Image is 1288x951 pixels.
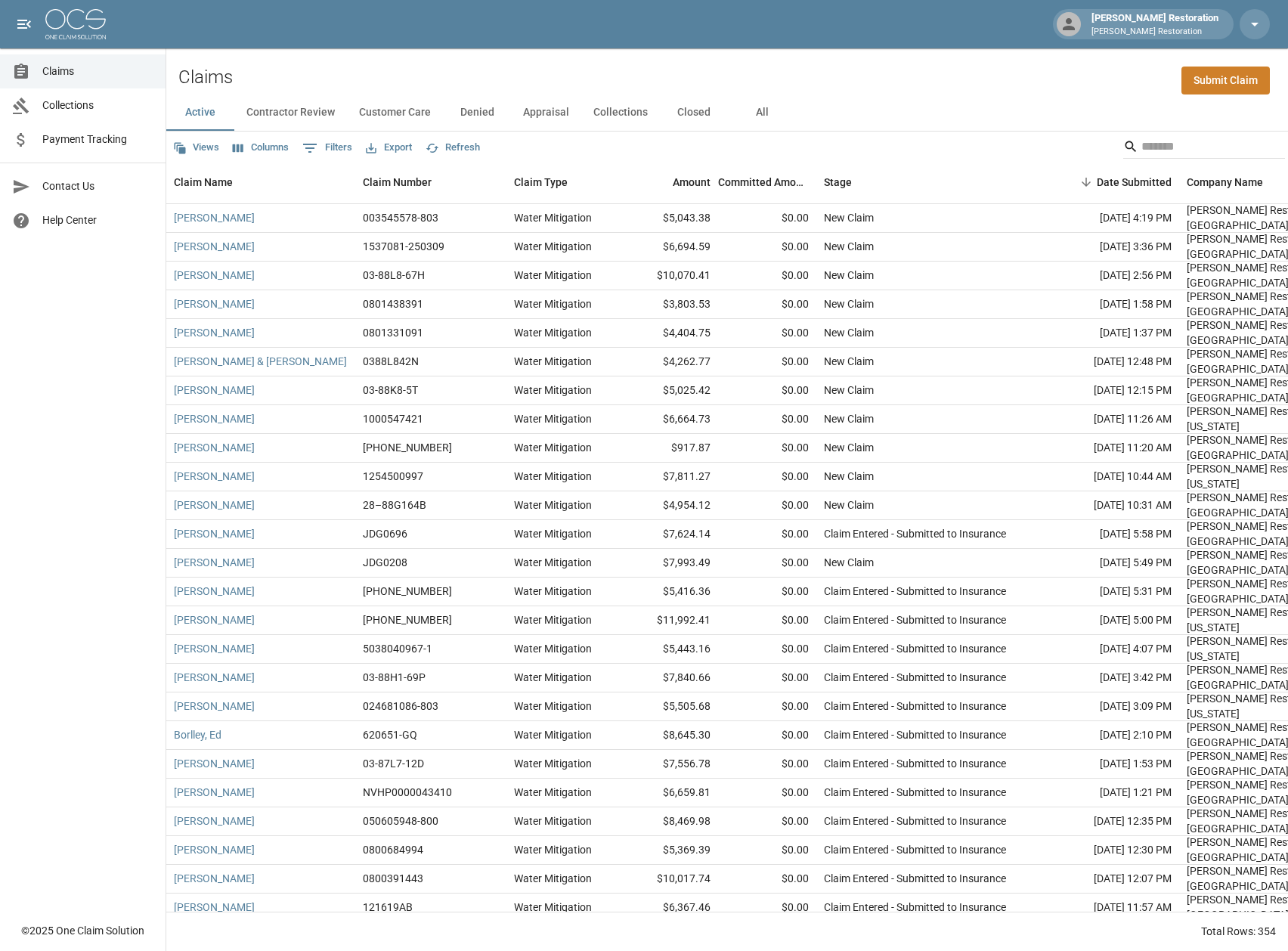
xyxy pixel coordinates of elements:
div: [DATE] 12:35 PM [1043,807,1179,836]
div: $0.00 [718,865,816,894]
div: 03-88K8-5T [363,383,418,398]
a: [PERSON_NAME] [174,296,255,311]
div: Stage [816,161,1043,203]
div: Claim Entered - Submitted to Insurance [824,871,1006,886]
div: New Claim [824,440,874,455]
div: Water Mitigation [514,699,592,714]
div: 024681086-803 [363,699,438,714]
div: Date Submitted [1043,161,1179,203]
a: [PERSON_NAME] [174,871,255,886]
div: Water Mitigation [514,842,592,857]
div: $0.00 [718,836,816,865]
div: [DATE] 12:15 PM [1043,376,1179,405]
a: [PERSON_NAME] [174,641,255,656]
a: [PERSON_NAME] [174,497,255,513]
div: [DATE] 10:31 AM [1043,491,1179,520]
div: Water Mitigation [514,785,592,800]
div: Claim Entered - Submitted to Insurance [824,842,1006,857]
div: Claim Entered - Submitted to Insurance [824,900,1006,915]
div: Water Mitigation [514,871,592,886]
div: 1006-34-3411 [363,584,452,599]
div: Search [1123,135,1285,162]
div: Claim Name [174,161,233,203]
div: [DATE] 5:00 PM [1043,606,1179,635]
div: Water Mitigation [514,900,592,915]
span: Collections [42,98,153,113]
p: [PERSON_NAME] Restoration [1091,26,1218,39]
div: NVHP0000043410 [363,785,452,800]
div: 03-88L8-67H [363,268,425,283]
div: [DATE] 1:21 PM [1043,779,1179,807]
div: New Claim [824,469,874,484]
div: Water Mitigation [514,670,592,685]
div: Claim Number [363,161,432,203]
div: [DATE] 11:57 AM [1043,894,1179,922]
div: $0.00 [718,664,816,692]
div: Amount [620,161,718,203]
div: © 2025 One Claim Solution [21,923,144,938]
button: Contractor Review [234,94,347,131]
div: Claim Type [506,161,620,203]
div: Claim Entered - Submitted to Insurance [824,584,1006,599]
div: [DATE] 10:44 AM [1043,463,1179,491]
div: Claim Entered - Submitted to Insurance [824,670,1006,685]
div: Claim Entered - Submitted to Insurance [824,756,1006,771]
div: [DATE] 12:07 PM [1043,865,1179,894]
div: Claim Entered - Submitted to Insurance [824,612,1006,627]
div: Claim Entered - Submitted to Insurance [824,813,1006,829]
div: 28–88G164B [363,497,426,513]
div: $4,954.12 [620,491,718,520]
div: Water Mitigation [514,325,592,340]
a: [PERSON_NAME] [174,210,255,225]
div: $5,416.36 [620,578,718,606]
div: $0.00 [718,606,816,635]
div: $0.00 [718,376,816,405]
div: [DATE] 1:37 PM [1043,319,1179,348]
div: $0.00 [718,692,816,721]
div: [PERSON_NAME] Restoration [1085,11,1225,38]
div: $6,694.59 [620,233,718,262]
a: Submit Claim [1181,67,1270,94]
a: [PERSON_NAME] [174,813,255,829]
div: Water Mitigation [514,268,592,283]
div: Water Mitigation [514,411,592,426]
div: Water Mitigation [514,641,592,656]
div: Claim Entered - Submitted to Insurance [824,785,1006,800]
div: Claim Type [514,161,568,203]
div: $10,070.41 [620,262,718,290]
div: $0.00 [718,463,816,491]
div: $6,367.46 [620,894,718,922]
div: New Claim [824,239,874,254]
div: $0.00 [718,779,816,807]
div: [DATE] 3:36 PM [1043,233,1179,262]
a: [PERSON_NAME] [174,440,255,455]
div: 01-009-127956 [363,440,452,455]
div: Water Mitigation [514,526,592,541]
div: Water Mitigation [514,497,592,513]
button: All [728,94,796,131]
a: [PERSON_NAME] [174,756,255,771]
span: Contact Us [42,178,153,194]
div: 1537081-250309 [363,239,444,254]
div: 1000547421 [363,411,423,426]
div: Water Mitigation [514,383,592,398]
div: $0.00 [718,233,816,262]
div: $7,624.14 [620,520,718,549]
div: $0.00 [718,578,816,606]
button: Active [166,94,234,131]
div: 0801331091 [363,325,423,340]
span: Payment Tracking [42,132,153,147]
div: Claim Entered - Submitted to Insurance [824,526,1006,541]
a: [PERSON_NAME] [174,555,255,570]
div: $0.00 [718,405,816,434]
button: Select columns [229,136,293,160]
div: Water Mitigation [514,727,592,742]
div: [DATE] 1:53 PM [1043,750,1179,779]
div: $5,505.68 [620,692,718,721]
div: $0.00 [718,750,816,779]
div: $0.00 [718,290,816,319]
div: $7,993.49 [620,549,718,578]
div: Claim Entered - Submitted to Insurance [824,727,1006,742]
button: Customer Care [347,94,443,131]
div: 0800391443 [363,871,423,886]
